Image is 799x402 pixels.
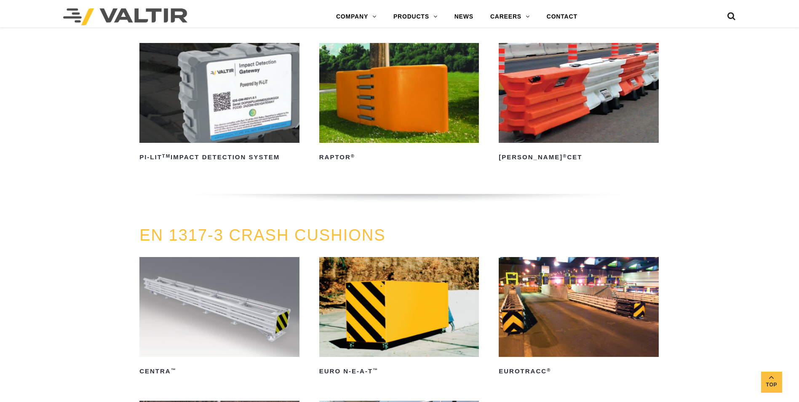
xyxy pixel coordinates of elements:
[171,367,176,373] sup: ™
[139,150,299,164] h2: PI-LIT Impact Detection System
[351,153,355,158] sup: ®
[547,367,551,373] sup: ®
[139,257,299,378] a: CENTRA™
[139,364,299,378] h2: CENTRA
[538,8,586,25] a: CONTACT
[162,153,171,158] sup: TM
[319,150,479,164] h2: RAPTOR
[761,372,782,393] a: Top
[319,43,479,164] a: RAPTOR®
[328,8,385,25] a: COMPANY
[761,380,782,390] span: Top
[319,364,479,378] h2: Euro N-E-A-T
[499,364,659,378] h2: EuroTRACC
[499,43,659,164] a: [PERSON_NAME]®CET
[319,257,479,378] a: Euro N-E-A-T™
[373,367,378,373] sup: ™
[499,257,659,378] a: EuroTRACC®
[385,8,446,25] a: PRODUCTS
[499,150,659,164] h2: [PERSON_NAME] CET
[563,153,567,158] sup: ®
[446,8,482,25] a: NEWS
[139,43,299,164] a: PI-LITTMImpact Detection System
[139,226,385,244] a: EN 1317-3 CRASH CUSHIONS
[482,8,538,25] a: CAREERS
[63,8,187,25] img: Valtir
